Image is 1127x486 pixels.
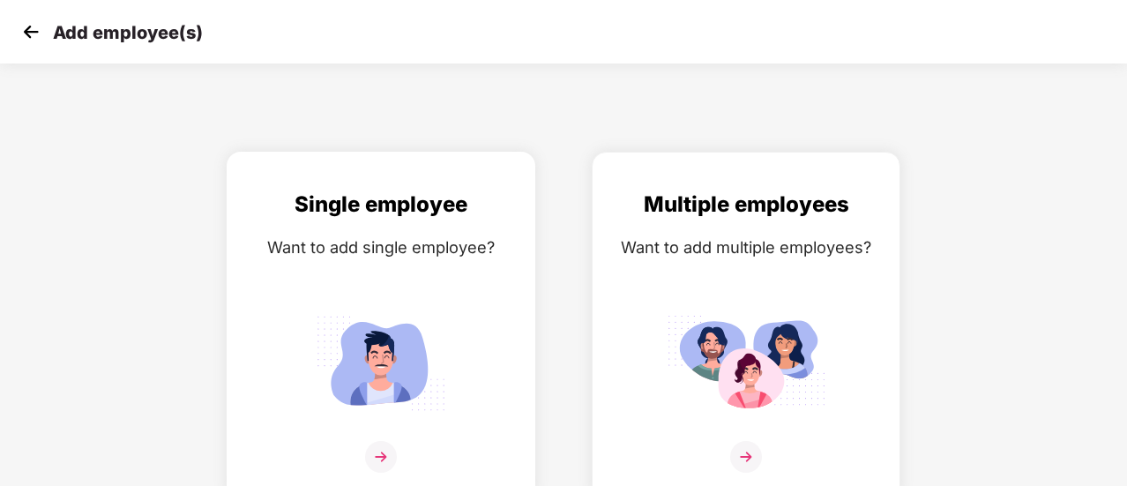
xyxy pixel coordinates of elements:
img: svg+xml;base64,PHN2ZyB4bWxucz0iaHR0cDovL3d3dy53My5vcmcvMjAwMC9zdmciIGlkPSJNdWx0aXBsZV9lbXBsb3llZS... [667,308,825,418]
img: svg+xml;base64,PHN2ZyB4bWxucz0iaHR0cDovL3d3dy53My5vcmcvMjAwMC9zdmciIGlkPSJTaW5nbGVfZW1wbG95ZWUiIH... [302,308,460,418]
p: Add employee(s) [53,22,203,43]
img: svg+xml;base64,PHN2ZyB4bWxucz0iaHR0cDovL3d3dy53My5vcmcvMjAwMC9zdmciIHdpZHRoPSIzNiIgaGVpZ2h0PSIzNi... [730,441,762,473]
div: Multiple employees [610,188,882,221]
div: Single employee [245,188,517,221]
img: svg+xml;base64,PHN2ZyB4bWxucz0iaHR0cDovL3d3dy53My5vcmcvMjAwMC9zdmciIHdpZHRoPSIzNiIgaGVpZ2h0PSIzNi... [365,441,397,473]
div: Want to add multiple employees? [610,235,882,260]
div: Want to add single employee? [245,235,517,260]
img: svg+xml;base64,PHN2ZyB4bWxucz0iaHR0cDovL3d3dy53My5vcmcvMjAwMC9zdmciIHdpZHRoPSIzMCIgaGVpZ2h0PSIzMC... [18,19,44,45]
